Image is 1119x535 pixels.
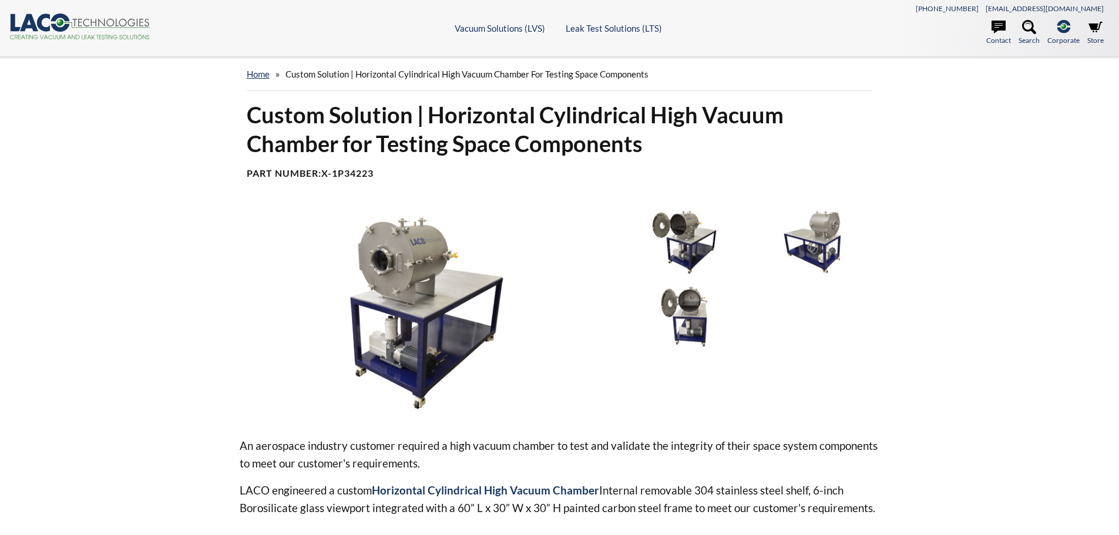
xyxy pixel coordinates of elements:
[623,282,745,351] img: Horizontal Cylindrical High Vacuum Chamber, front view chamber lid open
[623,208,745,276] img: Horizontal Cylindrical High Vacuum Chamber, angled view chamber door open
[1087,20,1104,46] a: Store
[247,100,873,159] h1: Custom Solution | Horizontal Cylindrical High Vacuum Chamber for Testing Space Components
[986,4,1104,13] a: [EMAIL_ADDRESS][DOMAIN_NAME]
[916,4,979,13] a: [PHONE_NUMBER]
[240,482,880,517] p: LACO engineered a custom
[1047,35,1080,46] span: Corporate
[986,20,1011,46] a: Contact
[1019,20,1040,46] a: Search
[240,437,880,472] p: An aerospace industry customer required a high vacuum chamber to test and validate the integrity ...
[321,167,374,179] b: X-1P34223
[285,69,648,79] span: Custom Solution | Horizontal Cylindrical High Vacuum Chamber for Testing Space Components
[372,483,599,497] strong: Horizontal Cylindrical High Vacuum Chamber
[455,23,545,33] a: Vacuum Solutions (LVS)
[566,23,662,33] a: Leak Test Solutions (LTS)
[751,208,873,276] img: Horizontal Cylindrical High Vacuum Chamber, angled view door closed
[240,208,614,418] img: Horizontal Cylindrical High Vacuum Chamber, angled view
[247,167,873,180] h4: Part Number:
[247,69,270,79] a: home
[247,58,873,91] div: »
